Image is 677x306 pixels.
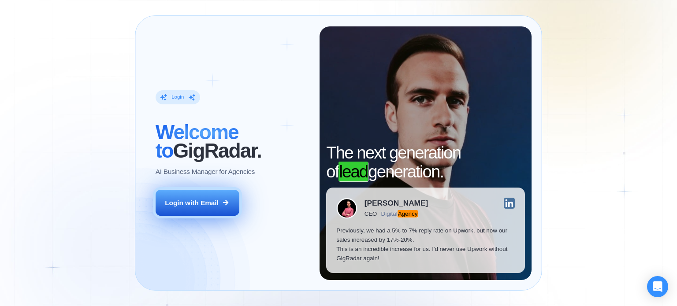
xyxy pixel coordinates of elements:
[171,94,184,100] div: Login
[156,121,238,162] span: Welcome to
[326,144,525,181] h2: The next generation of generation.
[156,190,239,216] button: Login with Email
[338,162,368,181] em: lead
[647,276,668,297] div: Open Intercom Messenger
[156,167,255,176] p: AI Business Manager for Agencies
[165,198,219,207] div: Login with Email
[398,210,418,218] em: Agency
[381,210,418,217] div: Digital
[365,199,428,207] div: [PERSON_NAME]
[156,123,309,160] h2: ‍ GigRadar.
[365,210,377,217] div: CEO
[336,226,515,263] p: Previously, we had a 5% to 7% reply rate on Upwork, but now our sales increased by 17%-20%. This ...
